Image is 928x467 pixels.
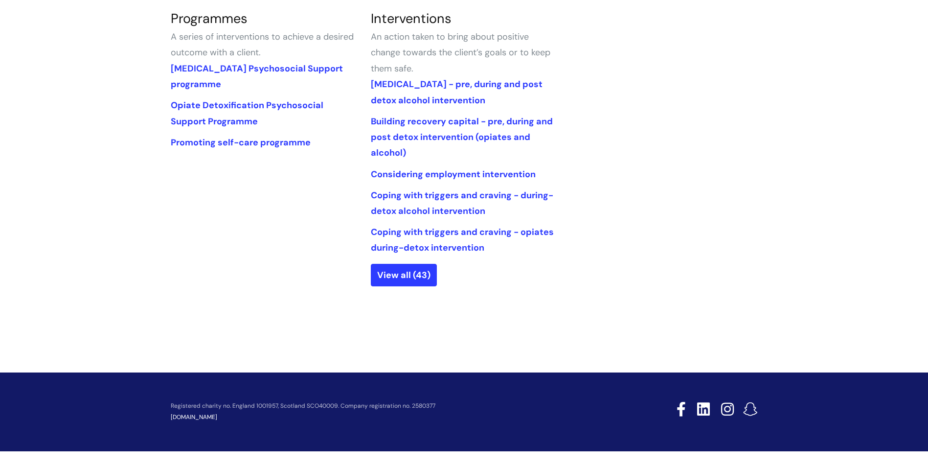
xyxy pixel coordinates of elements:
a: Building recovery capital - pre, during and post detox intervention (opiates and alcohol) [371,116,553,159]
p: Registered charity no. England 1001957, Scotland SCO40009. Company registration no. 2580377 [171,403,607,409]
a: Promoting self-care programme [171,137,311,148]
a: Programmes [171,10,248,27]
a: [MEDICAL_DATA] Psychosocial Support programme [171,63,343,90]
a: Opiate Detoxification Psychosocial Support Programme [171,99,323,127]
a: View all (43) [371,264,437,286]
a: [DOMAIN_NAME] [171,413,217,421]
span: A series of interventions to achieve a desired outcome with a client. [171,31,354,58]
a: Considering employment intervention [371,168,536,180]
a: Coping with triggers and craving - opiates during-detox intervention [371,226,554,254]
a: Coping with triggers and craving - during-detox alcohol intervention [371,189,553,217]
a: Interventions [371,10,452,27]
a: [MEDICAL_DATA] - pre, during and post detox alcohol intervention [371,78,543,106]
span: An action taken to bring about positive change towards the client’s goals or to keep them safe. [371,31,550,74]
